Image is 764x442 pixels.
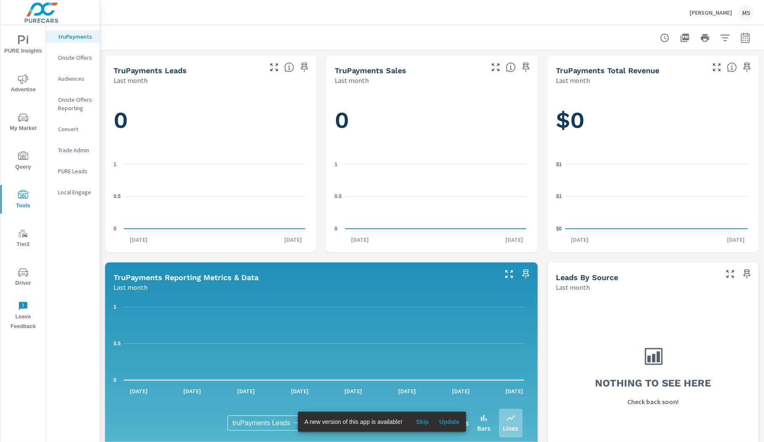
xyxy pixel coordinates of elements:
[519,267,533,281] span: Save this to your personalized report
[114,161,116,167] text: 1
[677,29,693,46] button: "Export Report to PDF"
[628,397,679,407] p: Check back soon!
[46,123,100,135] div: Convert
[233,419,291,427] span: truPayments Leads
[114,282,148,292] p: Last month
[231,387,261,395] p: [DATE]
[409,415,436,429] button: Skip
[0,25,46,335] div: nav menu
[335,161,338,167] text: 1
[500,236,529,244] p: [DATE]
[478,423,491,433] p: Bars
[740,61,754,74] span: Save this to your personalized report
[298,61,311,74] span: Save this to your personalized report
[114,304,116,310] text: 1
[114,341,121,347] text: 0.5
[114,273,259,282] h5: truPayments Reporting Metrics & Data
[3,151,43,172] span: Query
[446,387,476,395] p: [DATE]
[556,226,562,232] text: $0
[503,423,518,433] p: Lines
[46,165,100,177] div: PURE Leads
[58,74,93,83] p: Audiences
[114,226,116,232] text: 0
[3,267,43,288] span: Driver
[556,66,660,75] h5: truPayments Total Revenue
[46,72,100,85] div: Audiences
[114,193,121,199] text: 0.5
[114,106,308,135] h1: 0
[724,267,737,281] button: Make Fullscreen
[727,62,737,72] span: Total revenue from sales matched to a truPayments lead. [Source: This data is sourced from the de...
[335,66,406,75] h5: truPayments Sales
[338,387,368,395] p: [DATE]
[285,387,315,395] p: [DATE]
[737,29,754,46] button: Select Date Range
[46,51,100,64] div: Onsite Offers
[124,236,153,244] p: [DATE]
[227,416,321,431] div: truPayments Leads
[740,267,754,281] span: Save this to your personalized report
[500,387,529,395] p: [DATE]
[721,236,751,244] p: [DATE]
[3,190,43,211] span: Tools
[114,66,187,75] h5: truPayments Leads
[3,113,43,133] span: My Market
[556,161,562,167] text: $1
[556,193,562,199] text: $1
[595,376,711,390] h3: Nothing to see here
[335,226,338,232] text: 0
[3,229,43,249] span: Tier2
[46,144,100,156] div: Trade Admin
[335,75,369,85] p: Last month
[58,53,93,62] p: Onsite Offers
[3,301,43,331] span: Leave Feedback
[58,95,93,112] p: Onsite Offers Reporting
[436,415,463,429] button: Update
[697,29,714,46] button: Print Report
[556,75,590,85] p: Last month
[278,236,308,244] p: [DATE]
[58,188,93,196] p: Local Engage
[717,29,734,46] button: Apply Filters
[58,125,93,133] p: Convert
[690,9,732,16] p: [PERSON_NAME]
[506,62,516,72] span: Number of sales matched to a truPayments lead. [Source: This data is sourced from the dealer's DM...
[489,61,502,74] button: Make Fullscreen
[114,75,148,85] p: Last month
[58,32,93,41] p: truPayments
[710,61,724,74] button: Make Fullscreen
[284,62,294,72] span: The number of truPayments leads.
[502,267,516,281] button: Make Fullscreen
[58,146,93,154] p: Trade Admin
[739,5,754,20] div: MS
[267,61,281,74] button: Make Fullscreen
[439,418,460,426] span: Update
[58,167,93,175] p: PURE Leads
[345,236,375,244] p: [DATE]
[3,35,43,56] span: PURE Insights
[335,106,529,135] h1: 0
[556,282,590,292] p: Last month
[46,186,100,199] div: Local Engage
[335,193,342,199] text: 0.5
[114,377,116,383] text: 0
[46,30,100,43] div: truPayments
[519,61,533,74] span: Save this to your personalized report
[304,418,402,425] span: A new version of this app is available!
[46,93,100,114] div: Onsite Offers Reporting
[124,387,153,395] p: [DATE]
[3,74,43,95] span: Advertise
[412,418,433,426] span: Skip
[556,106,751,135] h1: $0
[556,273,619,282] h5: Leads By Source
[177,387,207,395] p: [DATE]
[565,236,595,244] p: [DATE]
[392,387,422,395] p: [DATE]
